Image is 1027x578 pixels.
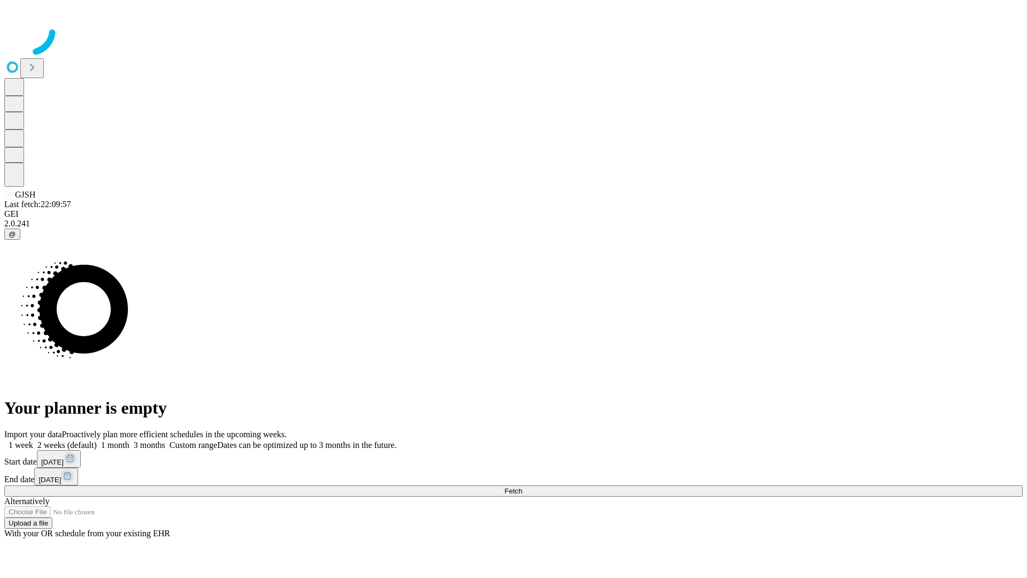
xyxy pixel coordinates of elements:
[4,450,1023,468] div: Start date
[37,440,97,450] span: 2 weeks (default)
[9,440,33,450] span: 1 week
[41,458,64,466] span: [DATE]
[4,529,170,538] span: With your OR schedule from your existing EHR
[134,440,165,450] span: 3 months
[4,497,49,506] span: Alternatively
[15,190,35,199] span: GJSH
[504,487,522,495] span: Fetch
[101,440,129,450] span: 1 month
[4,398,1023,418] h1: Your planner is empty
[170,440,217,450] span: Custom range
[4,209,1023,219] div: GEI
[62,430,287,439] span: Proactively plan more efficient schedules in the upcoming weeks.
[4,200,71,209] span: Last fetch: 22:09:57
[9,230,16,238] span: @
[4,485,1023,497] button: Fetch
[217,440,396,450] span: Dates can be optimized up to 3 months in the future.
[39,476,61,484] span: [DATE]
[37,450,81,468] button: [DATE]
[4,468,1023,485] div: End date
[4,229,20,240] button: @
[4,219,1023,229] div: 2.0.241
[4,518,52,529] button: Upload a file
[34,468,78,485] button: [DATE]
[4,430,62,439] span: Import your data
